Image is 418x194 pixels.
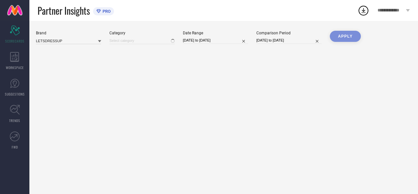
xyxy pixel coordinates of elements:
[12,145,18,150] span: FWD
[5,39,24,44] span: SCORECARDS
[183,37,248,44] input: Select date range
[256,31,322,35] div: Comparison Period
[6,65,24,70] span: WORKSPACE
[5,92,25,97] span: SUGGESTIONS
[183,31,248,35] div: Date Range
[101,9,111,14] span: PRO
[36,31,101,35] div: Brand
[256,37,322,44] input: Select comparison period
[109,31,175,35] div: Category
[358,5,369,16] div: Open download list
[9,118,20,123] span: TRENDS
[38,4,90,17] span: Partner Insights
